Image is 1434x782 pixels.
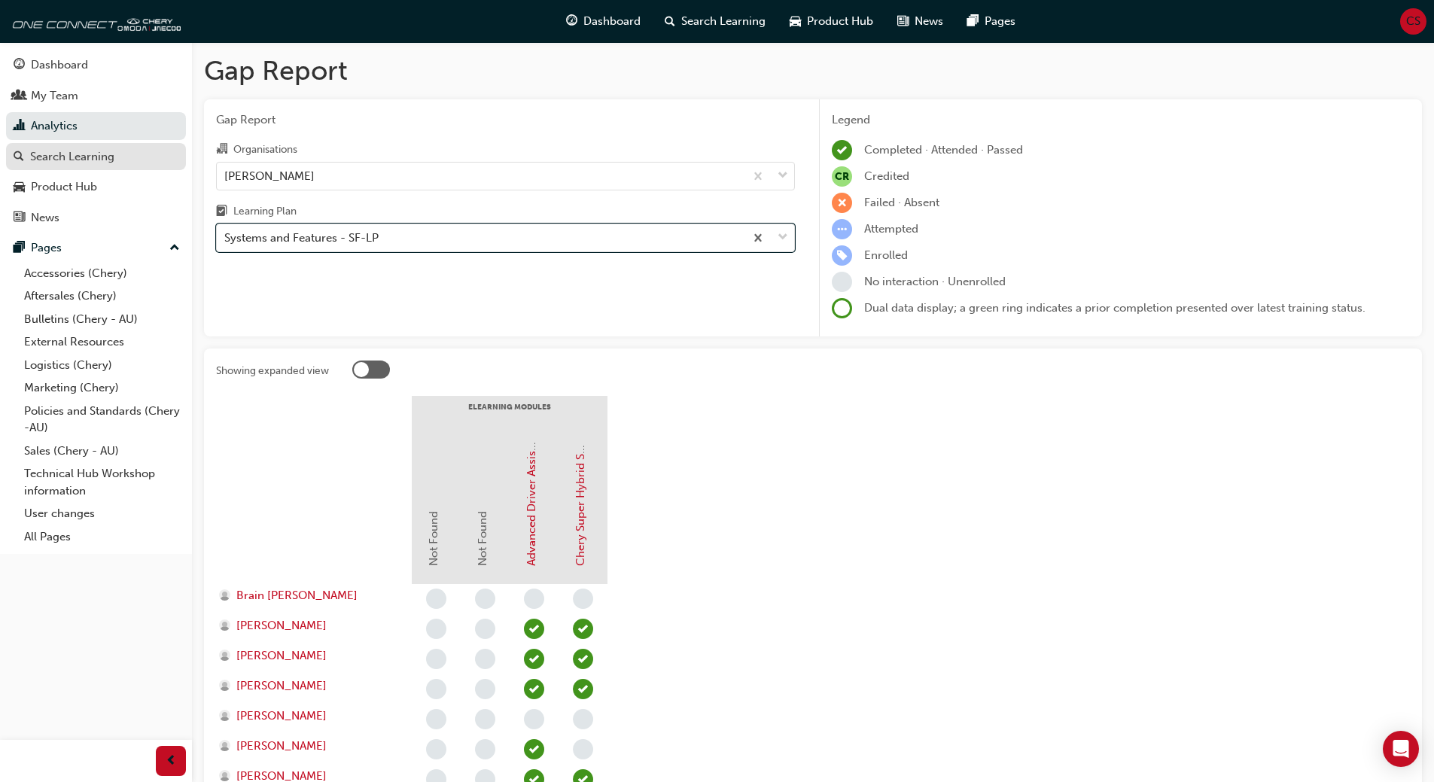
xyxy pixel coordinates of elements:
span: Dashboard [583,13,641,30]
div: Legend [832,111,1410,129]
a: Analytics [6,112,186,140]
span: Gap Report [216,111,795,129]
a: My Team [6,82,186,110]
div: Product Hub [31,178,97,196]
span: learningRecordVerb_NONE-icon [524,589,544,609]
span: learningRecordVerb_FAIL-icon [832,193,852,213]
span: search-icon [14,151,24,164]
span: learningRecordVerb_NONE-icon [475,619,495,639]
a: Advanced Driver Assist Systems (ADAS) - Chery [525,320,538,566]
span: search-icon [665,12,675,31]
span: [PERSON_NAME] [236,617,327,634]
span: [PERSON_NAME] [236,677,327,695]
span: learningRecordVerb_NONE-icon [475,589,495,609]
span: [PERSON_NAME] [236,647,327,665]
a: [PERSON_NAME] [219,677,397,695]
span: learningRecordVerb_PASS-icon [524,619,544,639]
a: search-iconSearch Learning [653,6,778,37]
span: learningRecordVerb_PASS-icon [573,679,593,699]
span: learningRecordVerb_PASS-icon [573,649,593,669]
span: news-icon [14,211,25,225]
span: learningRecordVerb_NONE-icon [573,709,593,729]
div: My Team [31,87,78,105]
span: Credited [864,169,909,183]
span: learningRecordVerb_PASS-icon [524,739,544,759]
a: Technical Hub Workshop information [18,462,186,502]
span: [PERSON_NAME] [236,738,327,755]
div: Dashboard [31,56,88,74]
a: Dashboard [6,51,186,79]
a: [PERSON_NAME] [219,738,397,755]
span: null-icon [832,166,852,187]
span: learningRecordVerb_NONE-icon [832,272,852,292]
a: Logistics (Chery) [18,354,186,377]
div: Pages [31,239,62,257]
a: Marketing (Chery) [18,376,186,400]
span: Failed · Absent [864,196,939,209]
span: learningRecordVerb_NONE-icon [475,739,495,759]
a: car-iconProduct Hub [778,6,885,37]
a: [PERSON_NAME] [219,707,397,725]
span: learningRecordVerb_NONE-icon [426,589,446,609]
span: down-icon [778,228,788,248]
span: prev-icon [166,752,177,771]
span: Not Found [476,511,489,566]
div: [PERSON_NAME] [224,167,315,184]
span: learningRecordVerb_NONE-icon [426,709,446,729]
a: Search Learning [6,143,186,171]
span: Completed · Attended · Passed [864,143,1023,157]
span: Brain [PERSON_NAME] [236,587,358,604]
span: learningRecordVerb_PASS-icon [573,619,593,639]
img: oneconnect [8,6,181,36]
span: up-icon [169,239,180,258]
button: Pages [6,234,186,262]
a: pages-iconPages [955,6,1028,37]
span: pages-icon [14,242,25,255]
span: Dual data display; a green ring indicates a prior completion presented over latest training status. [864,301,1365,315]
button: CS [1400,8,1426,35]
span: learningRecordVerb_ENROLL-icon [832,245,852,266]
span: learningRecordVerb_NONE-icon [426,619,446,639]
span: Product Hub [807,13,873,30]
a: Aftersales (Chery) [18,285,186,308]
a: News [6,204,186,232]
div: Showing expanded view [216,364,329,379]
span: No interaction · Unenrolled [864,275,1006,288]
a: news-iconNews [885,6,955,37]
a: Sales (Chery - AU) [18,440,186,463]
span: people-icon [14,90,25,103]
a: Brain [PERSON_NAME] [219,587,397,604]
span: car-icon [14,181,25,194]
div: Open Intercom Messenger [1383,731,1419,767]
span: learningRecordVerb_PASS-icon [524,649,544,669]
div: Learning Plan [233,204,297,219]
span: down-icon [778,166,788,186]
span: learningplan-icon [216,205,227,219]
a: External Resources [18,330,186,354]
h1: Gap Report [204,54,1422,87]
span: organisation-icon [216,143,227,157]
a: Product Hub [6,173,186,201]
span: learningRecordVerb_NONE-icon [426,739,446,759]
span: Pages [985,13,1015,30]
span: CS [1406,13,1420,30]
span: learningRecordVerb_COMPLETE-icon [832,140,852,160]
a: All Pages [18,525,186,549]
span: Enrolled [864,248,908,262]
span: car-icon [790,12,801,31]
span: learningRecordVerb_NONE-icon [475,679,495,699]
span: learningRecordVerb_PASS-icon [524,679,544,699]
span: learningRecordVerb_ATTEMPT-icon [832,219,852,239]
div: News [31,209,59,227]
span: learningRecordVerb_NONE-icon [573,739,593,759]
span: learningRecordVerb_NONE-icon [426,649,446,669]
span: learningRecordVerb_NONE-icon [524,709,544,729]
span: learningRecordVerb_NONE-icon [573,589,593,609]
a: Policies and Standards (Chery -AU) [18,400,186,440]
span: learningRecordVerb_NONE-icon [475,649,495,669]
a: [PERSON_NAME] [219,617,397,634]
a: guage-iconDashboard [554,6,653,37]
a: Bulletins (Chery - AU) [18,308,186,331]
